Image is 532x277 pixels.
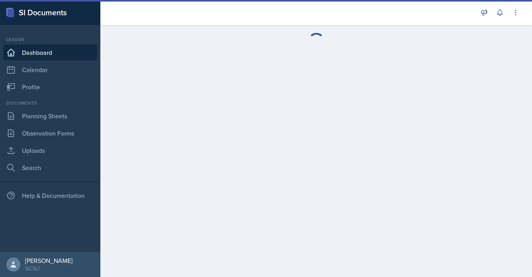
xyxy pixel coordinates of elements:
div: GCSU [25,264,73,272]
div: Leader [3,36,97,43]
a: Planning Sheets [3,108,97,124]
a: Uploads [3,143,97,158]
a: Search [3,160,97,176]
a: Dashboard [3,45,97,60]
div: Help & Documentation [3,188,97,203]
a: Calendar [3,62,97,78]
div: [PERSON_NAME] [25,257,73,264]
a: Profile [3,79,97,95]
a: Observation Forms [3,125,97,141]
div: Documents [3,100,97,107]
